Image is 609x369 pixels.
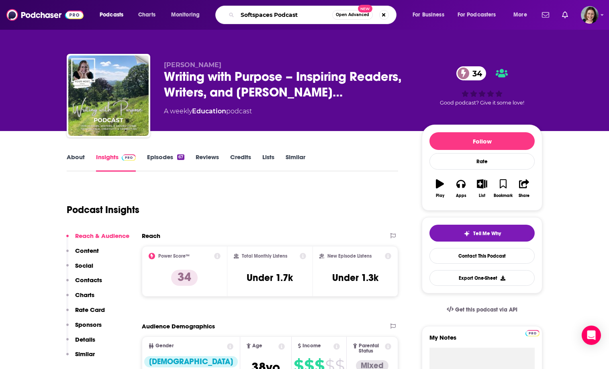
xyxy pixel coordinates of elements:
[66,306,105,321] button: Rate Card
[96,153,136,172] a: InsightsPodchaser Pro
[525,330,540,336] img: Podchaser Pro
[525,329,540,336] a: Pro website
[138,9,155,20] span: Charts
[429,225,535,242] button: tell me why sparkleTell Me Why
[177,154,184,160] div: 67
[171,9,200,20] span: Monitoring
[223,6,404,24] div: Search podcasts, credits, & more...
[68,55,149,136] img: Writing with Purpose – Inspiring Readers, Writers, and Nature Lovers
[286,153,305,172] a: Similar
[436,193,444,198] div: Play
[358,5,372,12] span: New
[336,13,369,17] span: Open Advanced
[452,8,508,21] button: open menu
[66,321,102,336] button: Sponsors
[75,321,102,328] p: Sponsors
[429,153,535,170] div: Rate
[67,204,139,216] h1: Podcast Insights
[429,132,535,150] button: Follow
[581,6,599,24] span: Logged in as micglogovac
[407,8,454,21] button: open menu
[581,6,599,24] img: User Profile
[429,334,535,348] label: My Notes
[142,322,215,330] h2: Audience Demographics
[155,343,174,348] span: Gender
[237,8,332,21] input: Search podcasts, credits, & more...
[464,66,486,80] span: 34
[472,174,493,203] button: List
[440,300,524,320] a: Get this podcast via API
[171,270,198,286] p: 34
[75,276,102,284] p: Contacts
[164,107,252,116] div: A weekly podcast
[519,193,529,198] div: Share
[455,306,517,313] span: Get this podcast via API
[66,350,95,365] button: Similar
[66,291,94,306] button: Charts
[66,276,102,291] button: Contacts
[479,193,485,198] div: List
[230,153,251,172] a: Credits
[582,326,601,345] div: Open Intercom Messenger
[513,9,527,20] span: More
[559,8,571,22] a: Show notifications dropdown
[262,153,274,172] a: Lists
[75,262,93,269] p: Social
[539,8,552,22] a: Show notifications dropdown
[473,230,501,237] span: Tell Me Why
[94,8,134,21] button: open menu
[359,343,384,354] span: Parental Status
[302,343,321,348] span: Income
[514,174,535,203] button: Share
[440,100,524,106] span: Good podcast? Give it some love!
[429,174,450,203] button: Play
[142,232,160,240] h2: Reach
[67,153,85,172] a: About
[332,272,378,284] h3: Under 1.3k
[464,230,470,237] img: tell me why sparkle
[75,306,105,314] p: Rate Card
[332,10,373,20] button: Open AdvancedNew
[413,9,444,20] span: For Business
[247,272,293,284] h3: Under 1.7k
[166,8,210,21] button: open menu
[429,270,535,286] button: Export One-Sheet
[66,262,93,277] button: Social
[252,343,262,348] span: Age
[133,8,160,21] a: Charts
[242,253,287,259] h2: Total Monthly Listens
[458,9,496,20] span: For Podcasters
[196,153,219,172] a: Reviews
[66,336,95,351] button: Details
[6,7,84,23] img: Podchaser - Follow, Share and Rate Podcasts
[158,253,190,259] h2: Power Score™
[429,248,535,264] a: Contact This Podcast
[75,291,94,299] p: Charts
[75,350,95,358] p: Similar
[456,66,486,80] a: 34
[581,6,599,24] button: Show profile menu
[508,8,537,21] button: open menu
[75,336,95,343] p: Details
[66,247,99,262] button: Content
[75,247,99,254] p: Content
[122,154,136,161] img: Podchaser Pro
[493,174,513,203] button: Bookmark
[456,193,466,198] div: Apps
[164,61,221,69] span: [PERSON_NAME]
[147,153,184,172] a: Episodes67
[66,232,129,247] button: Reach & Audience
[450,174,471,203] button: Apps
[144,356,238,367] div: [DEMOGRAPHIC_DATA]
[422,61,542,111] div: 34Good podcast? Give it some love!
[327,253,372,259] h2: New Episode Listens
[192,107,226,115] a: Education
[494,193,513,198] div: Bookmark
[75,232,129,240] p: Reach & Audience
[100,9,123,20] span: Podcasts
